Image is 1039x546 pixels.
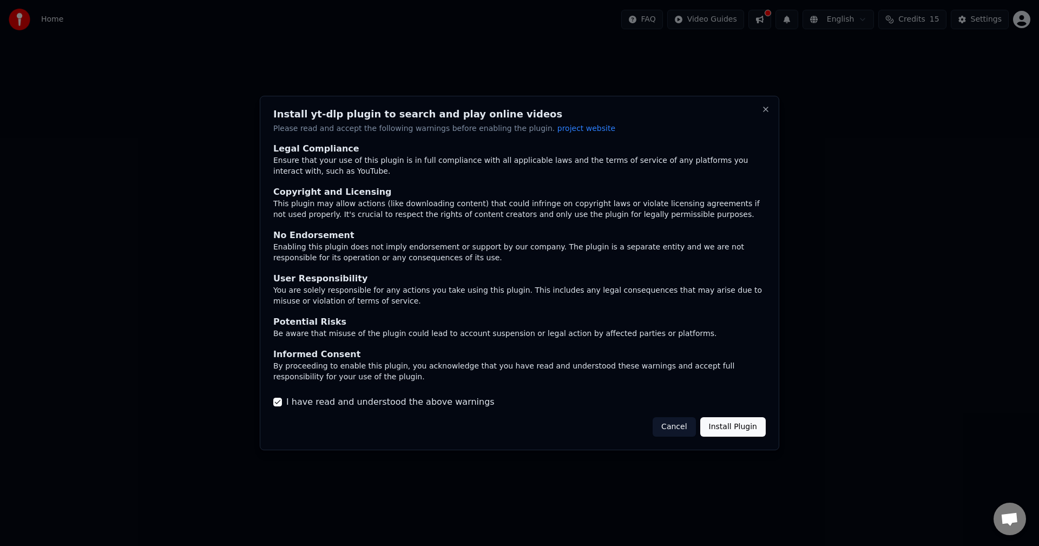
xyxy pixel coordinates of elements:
div: This plugin may allow actions (like downloading content) that could infringe on copyright laws or... [273,199,766,221]
span: project website [557,124,615,133]
div: User Responsibility [273,272,766,285]
div: Ensure that your use of this plugin is in full compliance with all applicable laws and the terms ... [273,156,766,177]
p: Please read and accept the following warnings before enabling the plugin. [273,123,766,134]
h2: Install yt-dlp plugin to search and play online videos [273,109,766,119]
div: Legal Compliance [273,143,766,156]
div: Be aware that misuse of the plugin could lead to account suspension or legal action by affected p... [273,328,766,339]
div: By proceeding to enable this plugin, you acknowledge that you have read and understood these warn... [273,361,766,383]
div: You are solely responsible for any actions you take using this plugin. This includes any legal co... [273,285,766,307]
div: Informed Consent [273,348,766,361]
div: Enabling this plugin does not imply endorsement or support by our company. The plugin is a separa... [273,242,766,264]
label: I have read and understood the above warnings [286,396,495,409]
button: Install Plugin [700,417,766,437]
div: No Endorsement [273,229,766,242]
div: Potential Risks [273,315,766,328]
button: Cancel [653,417,695,437]
div: Copyright and Licensing [273,186,766,199]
